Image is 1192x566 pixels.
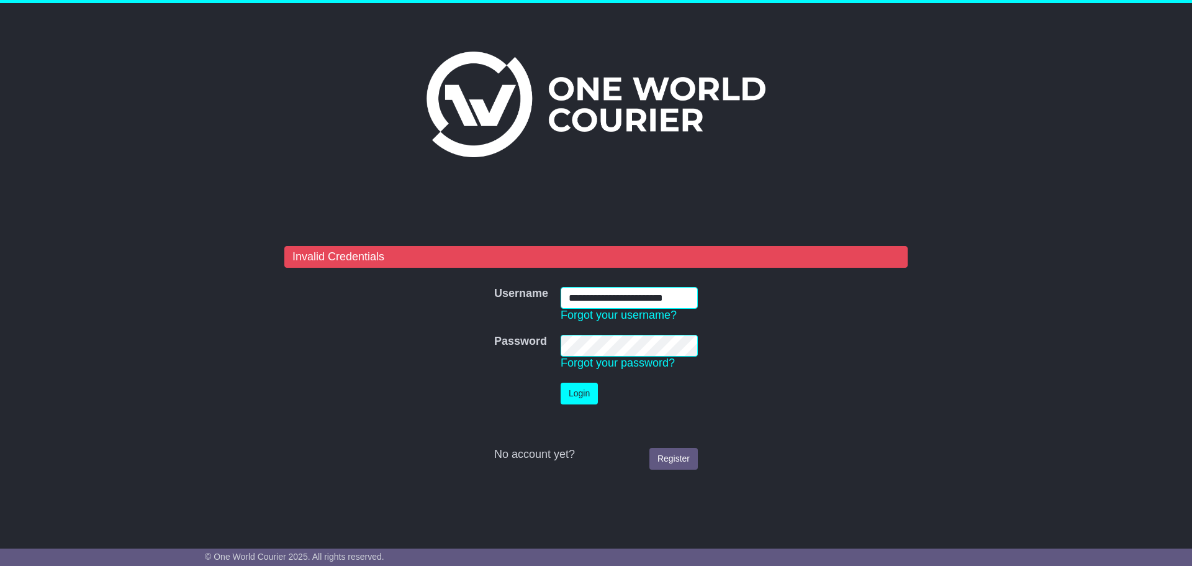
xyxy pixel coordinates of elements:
label: Username [494,287,548,301]
div: No account yet? [494,448,698,462]
a: Register [649,448,698,470]
span: © One World Courier 2025. All rights reserved. [205,552,384,562]
a: Forgot your password? [561,357,675,369]
a: Forgot your username? [561,309,677,321]
label: Password [494,335,547,349]
button: Login [561,383,598,404]
div: Invalid Credentials [284,246,908,268]
img: One World [427,52,765,157]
